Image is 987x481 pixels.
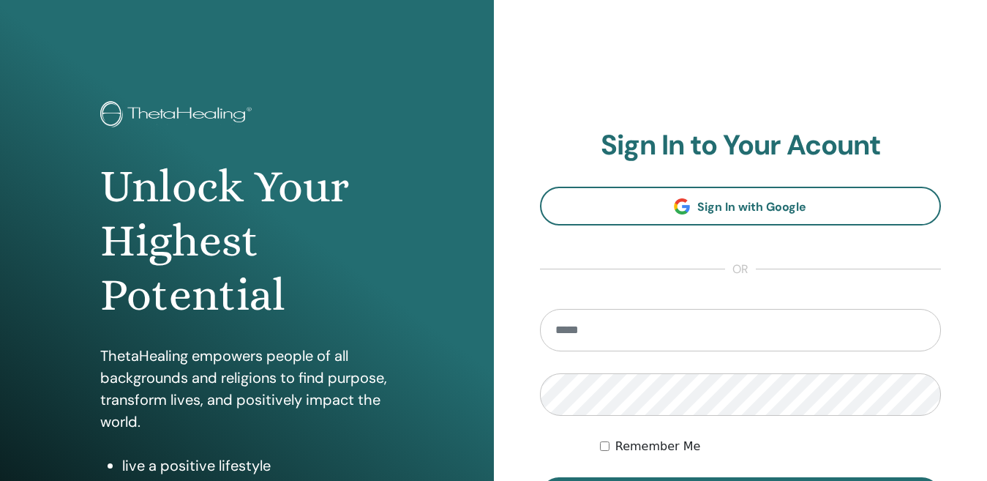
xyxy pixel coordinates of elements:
[615,438,701,455] label: Remember Me
[122,455,393,477] li: live a positive lifestyle
[100,345,393,433] p: ThetaHealing empowers people of all backgrounds and religions to find purpose, transform lives, a...
[697,199,806,215] span: Sign In with Google
[725,261,756,278] span: or
[540,129,942,163] h2: Sign In to Your Acount
[600,438,941,455] div: Keep me authenticated indefinitely or until I manually logout
[540,187,942,225] a: Sign In with Google
[100,160,393,323] h1: Unlock Your Highest Potential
